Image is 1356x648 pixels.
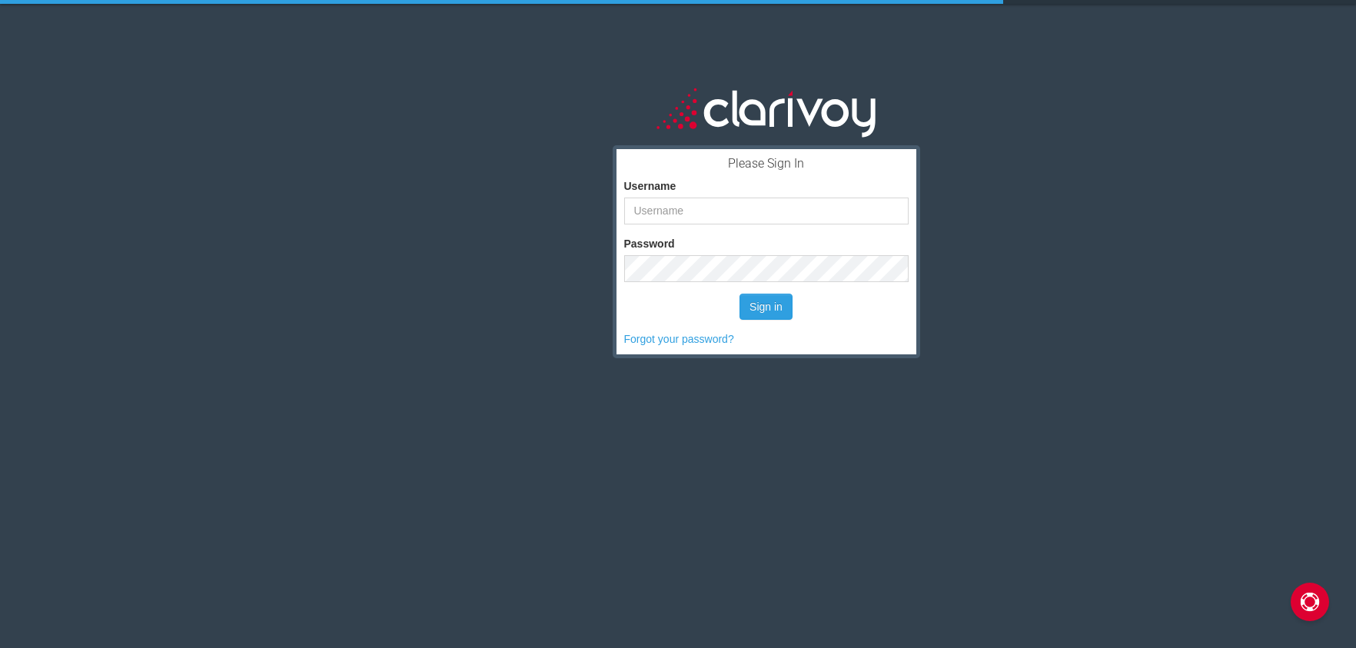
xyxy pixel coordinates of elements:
[624,198,909,224] input: Username
[624,178,676,194] label: Username
[656,85,876,139] img: clarivoy_whitetext_transbg.svg
[624,236,675,251] label: Password
[624,157,909,171] h3: Please Sign In
[739,294,793,320] button: Sign in
[624,333,734,345] a: Forgot your password?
